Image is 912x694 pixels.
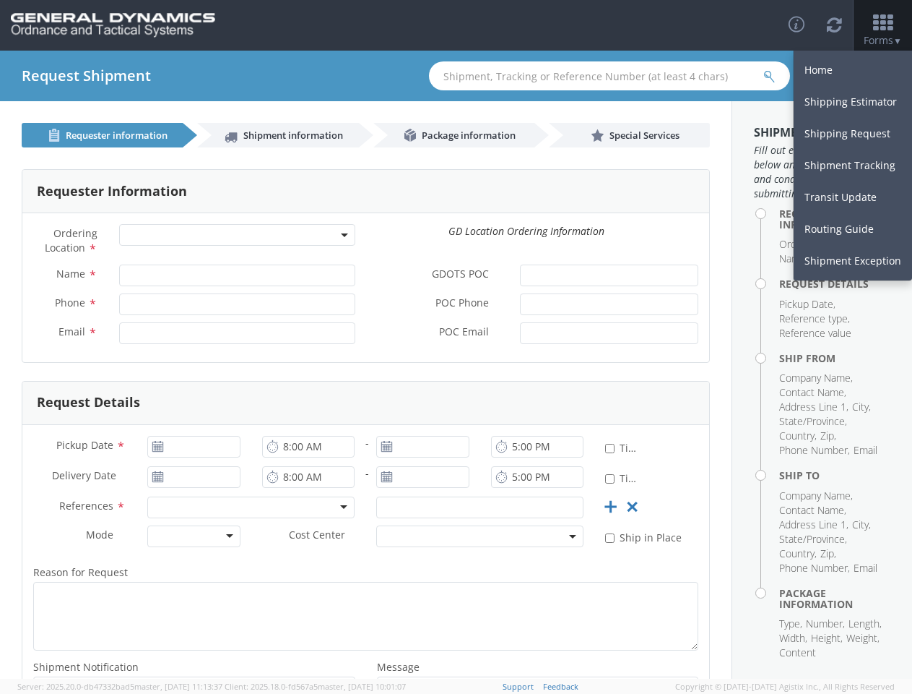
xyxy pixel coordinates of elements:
li: Weight [846,631,880,646]
span: master, [DATE] 10:01:07 [318,681,406,692]
li: Address Line 1 [779,518,848,532]
span: Package information [422,129,516,142]
input: Time Definite [605,444,614,453]
span: Name [56,267,85,280]
li: Email [854,561,877,575]
li: State/Province [779,414,847,429]
h3: Requester Information [37,184,187,199]
h4: Request Shipment [22,68,151,84]
a: Shipment Tracking [794,150,912,181]
li: Height [811,631,843,646]
a: Home [794,54,912,86]
h4: Request Details [779,278,890,289]
span: Server: 2025.20.0-db47332bad5 [17,681,222,692]
span: Cost Center [289,528,345,544]
span: References [59,499,113,513]
li: City [852,518,871,532]
span: Ordering Location [45,226,97,254]
h4: Requester Information [779,208,890,231]
a: Transit Update [794,181,912,213]
li: Type [779,617,802,631]
li: Address Line 1 [779,400,848,414]
li: Pickup Date [779,297,835,312]
span: Copyright © [DATE]-[DATE] Agistix Inc., All Rights Reserved [675,681,895,693]
a: Feedback [543,681,578,692]
li: Phone Number [779,443,850,458]
span: Forms [864,33,902,47]
li: Width [779,631,807,646]
li: Content [779,646,816,660]
img: gd-ots-0c3321f2eb4c994f95cb.png [11,13,215,38]
input: Shipment, Tracking or Reference Number (at least 4 chars) [429,61,790,90]
a: Package information [373,123,534,147]
input: Ship in Place [605,534,614,543]
li: Country [779,547,817,561]
a: Special Services [549,123,710,147]
span: Phone [55,296,85,309]
label: Time Definite [605,439,640,455]
li: Contact Name [779,385,846,400]
a: Shipment information [197,123,358,147]
span: Email [58,325,85,338]
span: POC Phone [435,296,489,312]
h4: Package Information [779,588,890,610]
a: Shipment Exception [794,245,912,277]
h3: Request Details [37,395,140,410]
a: Support [503,681,534,692]
h4: Ship From [779,353,890,364]
span: Shipment Notification [33,660,139,674]
span: Pickup Date [56,438,113,452]
li: Reference value [779,326,851,340]
a: Shipping Estimator [794,86,912,118]
span: Requester information [66,129,168,142]
span: POC Email [439,325,489,341]
a: Shipping Request [794,118,912,150]
li: Name [779,252,808,266]
li: Reference type [779,312,850,326]
span: Message [377,660,420,674]
span: Mode [86,528,113,541]
li: Country [779,429,817,443]
li: Zip [820,547,836,561]
span: Special Services [609,129,679,142]
li: Phone Number [779,561,850,575]
span: master, [DATE] 11:13:37 [134,681,222,692]
span: Fill out each form listed below and agree to the terms and conditions before submitting [754,143,890,201]
li: Company Name [779,371,853,385]
li: Zip [820,429,836,443]
label: Time Definite [605,469,640,486]
span: Delivery Date [52,468,116,485]
li: State/Province [779,532,847,547]
li: City [852,400,871,414]
li: Company Name [779,489,853,503]
li: Ordering Location [779,237,862,252]
li: Length [848,617,882,631]
input: Time Definite [605,474,614,484]
li: Contact Name [779,503,846,518]
span: Shipment information [243,129,343,142]
span: ▼ [893,35,902,47]
span: Reason for Request [33,565,128,579]
li: Number [806,617,845,631]
span: Client: 2025.18.0-fd567a5 [225,681,406,692]
a: Requester information [22,123,183,147]
label: Ship in Place [605,528,685,545]
i: GD Location Ordering Information [448,224,604,238]
a: Routing Guide [794,213,912,245]
li: Email [854,443,877,458]
h4: Ship To [779,470,890,481]
span: GDOTS POC [432,267,489,283]
h3: Shipment Checklist [754,127,890,140]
